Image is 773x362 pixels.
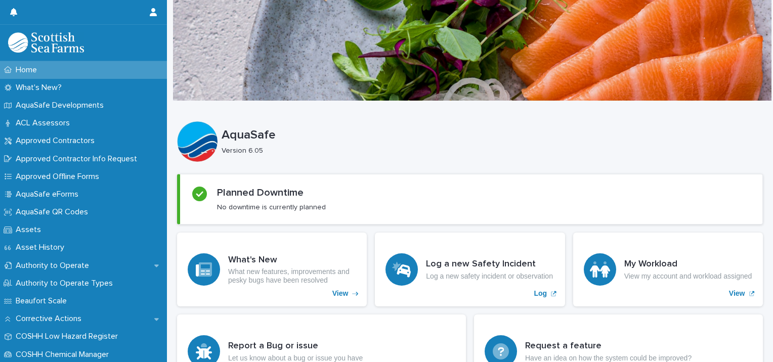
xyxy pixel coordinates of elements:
[12,350,117,359] p: COSHH Chemical Manager
[525,341,692,352] h3: Request a feature
[624,272,752,281] p: View my account and workload assigned
[12,172,107,182] p: Approved Offline Forms
[8,32,84,53] img: bPIBxiqnSb2ggTQWdOVV
[12,225,49,235] p: Assets
[624,259,752,270] h3: My Workload
[534,289,547,298] p: Log
[426,272,553,281] p: Log a new safety incident or observation
[228,341,363,352] h3: Report a Bug or issue
[573,233,763,306] a: View
[12,207,96,217] p: AquaSafe QR Codes
[332,289,349,298] p: View
[426,259,553,270] h3: Log a new Safety Incident
[12,136,103,146] p: Approved Contractors
[217,187,304,199] h2: Planned Downtime
[729,289,745,298] p: View
[12,83,70,93] p: What's New?
[12,243,72,252] p: Asset History
[12,332,126,341] p: COSHH Low Hazard Register
[375,233,565,306] a: Log
[222,147,755,155] p: Version 6.05
[228,267,356,285] p: What new features, improvements and pesky bugs have been resolved
[228,255,356,266] h3: What's New
[12,261,97,270] p: Authority to Operate
[12,118,78,128] p: ACL Assessors
[12,101,112,110] p: AquaSafe Developments
[12,279,121,288] p: Authority to Operate Types
[12,65,45,75] p: Home
[12,296,75,306] p: Beaufort Scale
[12,314,90,324] p: Corrective Actions
[12,190,87,199] p: AquaSafe eForms
[12,154,145,164] p: Approved Contractor Info Request
[222,128,759,143] p: AquaSafe
[177,233,367,306] a: View
[217,203,326,212] p: No downtime is currently planned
